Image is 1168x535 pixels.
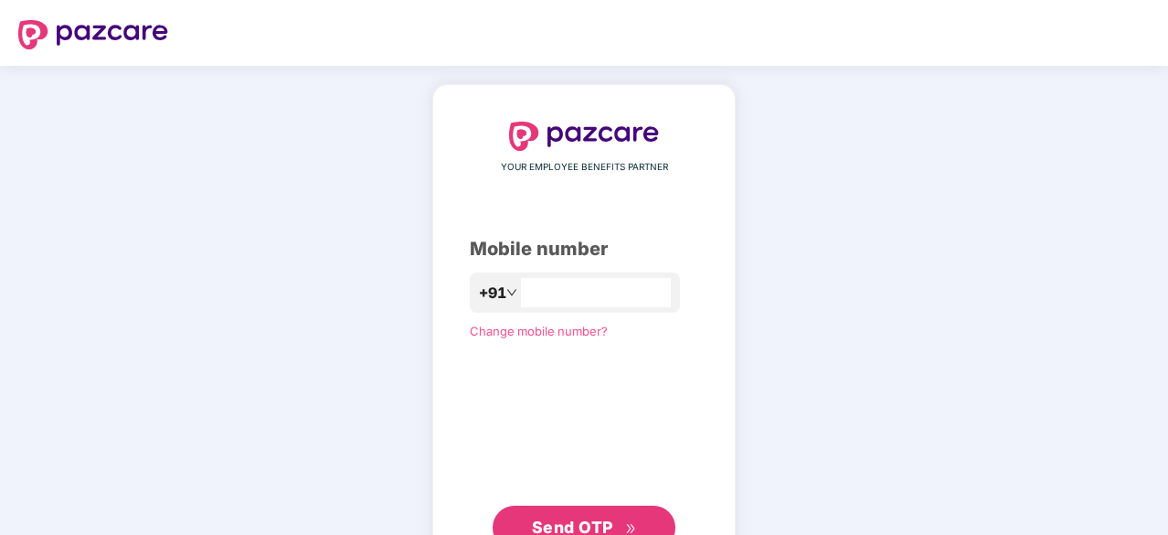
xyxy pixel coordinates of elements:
span: +91 [479,282,506,305]
img: logo [18,20,168,49]
a: Change mobile number? [470,324,608,338]
div: Mobile number [470,235,698,263]
img: logo [509,122,659,151]
span: YOUR EMPLOYEE BENEFITS PARTNER [501,160,668,175]
span: double-right [625,523,637,535]
span: down [506,287,517,298]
